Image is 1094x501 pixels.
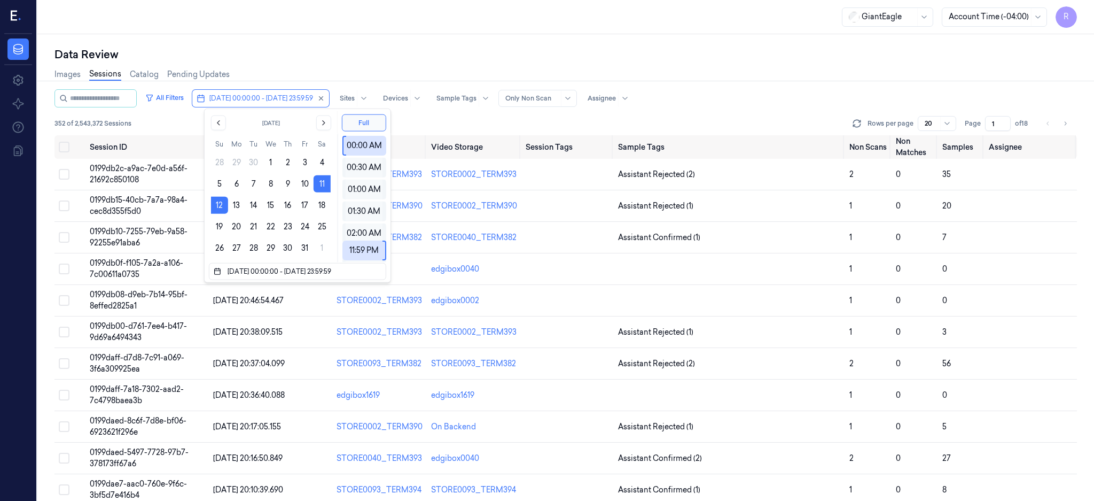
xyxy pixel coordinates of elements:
button: Sunday, October 5th, 2025 [211,175,228,192]
button: Friday, October 10th, 2025 [296,175,314,192]
span: 3 [942,327,947,337]
th: Samples [938,135,984,159]
span: 1 [849,296,852,305]
span: Assistant Confirmed (2) [618,453,702,464]
span: [DATE] 20:10:39.690 [213,485,283,495]
span: 0 [896,422,901,431]
span: [DATE] 00:00:00 - [DATE] 23:59:59 [209,94,313,103]
th: Friday [296,139,314,150]
a: Catalog [130,69,159,80]
button: Select row [59,421,69,432]
button: Wednesday, October 22nd, 2025 [262,218,279,235]
span: 0199daff-7a18-7302-aad2-7c4798baea3b [90,384,184,405]
button: Monday, September 29th, 2025 [228,154,245,171]
button: Saturday, October 25th, 2025 [314,218,331,235]
div: STORE0002_TERM393 [337,295,423,306]
button: Thursday, October 9th, 2025 [279,175,296,192]
button: Saturday, October 11th, 2025, selected [314,175,331,192]
button: [DATE] 00:00:00 - [DATE] 23:59:59 [192,90,329,107]
span: 0 [896,233,901,242]
button: Select row [59,358,69,369]
div: STORE0002_TERM390 [337,421,423,433]
button: Sunday, September 28th, 2025 [211,154,228,171]
div: STORE0002_TERM390 [431,201,517,212]
div: 01:00 AM [346,179,382,199]
span: 0 [896,264,901,274]
span: 0199daed-5497-7728-97b7-378173ff67a6 [90,448,189,468]
th: Session Tags [521,135,614,159]
span: 1 [849,485,852,495]
span: Assistant Confirmed (1) [618,232,700,243]
span: 0 [896,390,901,400]
button: Monday, October 27th, 2025 [228,240,245,257]
span: 0199db15-40cb-7a7a-98a4-cec8d355f5d0 [90,195,187,216]
span: 0 [896,453,901,463]
span: 0 [896,485,901,495]
span: of 18 [1015,119,1032,128]
span: 1 [849,264,852,274]
div: On Backend [431,421,476,433]
th: Wednesday [262,139,279,150]
div: 11:59 PM [346,240,382,260]
span: [DATE] 20:38:09.515 [213,327,283,337]
span: 0 [896,327,901,337]
span: Page [965,119,981,128]
button: Full [342,114,386,131]
span: R [1056,6,1077,28]
th: Assignee [984,135,1077,159]
span: Assistant Rejected (1) [618,421,693,433]
span: 27 [942,453,951,463]
span: 0 [896,359,901,368]
a: Images [54,69,81,80]
button: Select row [59,169,69,180]
span: 7 [942,233,947,242]
button: Wednesday, October 29th, 2025 [262,240,279,257]
th: Non Matches [892,135,938,159]
span: [DATE] 20:16:50.849 [213,453,283,463]
span: 352 of 2,543,372 Sessions [54,119,131,128]
div: edgibox0040 [431,264,479,275]
span: 0199db08-d9eb-7b14-95bf-8effed2825a1 [90,290,187,311]
span: 1 [849,233,852,242]
div: STORE0093_TERM394 [431,484,516,496]
button: Friday, October 17th, 2025 [296,197,314,214]
span: 0199db0f-f105-7a2a-a106-7c00611a0735 [90,258,183,279]
p: Rows per page [868,119,913,128]
span: 0 [942,296,947,305]
div: 01:30 AM [346,201,382,221]
th: Video Storage [427,135,521,159]
span: 8 [942,485,947,495]
table: October 2025 [211,139,331,257]
span: Assistant Rejected (1) [618,327,693,338]
button: Thursday, October 2nd, 2025 [279,154,296,171]
span: 0199db00-d761-7ee4-b417-9d69a6494343 [90,321,187,342]
button: Select row [59,484,69,495]
th: Tuesday [245,139,262,150]
button: Select row [59,295,69,306]
button: Select row [59,390,69,400]
button: Thursday, October 16th, 2025 [279,197,296,214]
button: Wednesday, October 1st, 2025 [262,154,279,171]
span: 0 [896,296,901,305]
div: edgibox1619 [337,390,423,401]
button: Thursday, October 30th, 2025 [279,240,296,257]
span: Assistant Rejected (2) [618,358,695,369]
th: Non Scans [845,135,892,159]
button: Select row [59,453,69,464]
button: Go to the Next Month [316,115,331,130]
span: Assistant Rejected (2) [618,169,695,180]
button: Go to next page [1058,116,1073,131]
button: All Filters [141,89,188,106]
button: Select row [59,232,69,243]
th: Saturday [314,139,331,150]
a: Pending Updates [167,69,230,80]
button: Saturday, November 1st, 2025 [314,240,331,257]
button: Sunday, October 26th, 2025 [211,240,228,257]
span: 2 [849,169,854,179]
span: [DATE] 20:46:54.467 [213,296,284,305]
button: Wednesday, October 15th, 2025 [262,197,279,214]
span: [DATE] 20:17:05.155 [213,422,281,431]
div: 02:00 AM [346,223,382,243]
button: Tuesday, October 14th, 2025 [245,197,262,214]
div: STORE0040_TERM382 [431,232,517,243]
